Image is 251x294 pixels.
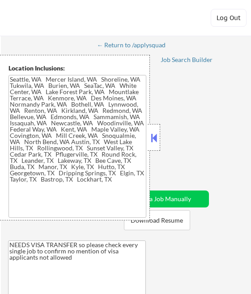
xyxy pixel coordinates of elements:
[97,41,174,50] a: ← Return to /applysquad
[161,57,213,63] div: Job Search Builder
[9,64,146,73] div: Location Inclusions:
[161,56,213,65] a: Job Search Builder
[97,42,174,48] div: ← Return to /applysquad
[211,9,247,27] button: Log Out
[119,190,209,207] button: Add a Job Manually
